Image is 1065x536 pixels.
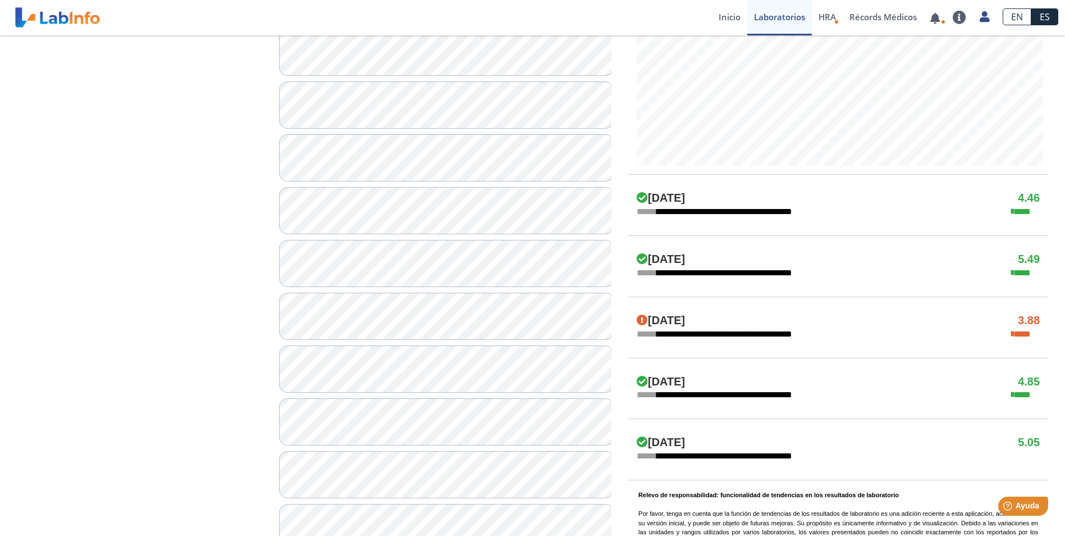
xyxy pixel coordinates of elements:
[637,375,685,389] h4: [DATE]
[637,314,685,328] h4: [DATE]
[637,192,685,205] h4: [DATE]
[1031,8,1058,25] a: ES
[1018,375,1040,389] h4: 4.85
[637,253,685,266] h4: [DATE]
[637,436,685,449] h4: [DATE]
[1018,253,1040,266] h4: 5.49
[1018,436,1040,449] h4: 5.05
[965,492,1053,524] iframe: Help widget launcher
[1018,192,1040,205] h4: 4.46
[1003,8,1031,25] a: EN
[638,492,899,498] b: Relevo de responsabilidad: funcionalidad de tendencias en los resultados de laboratorio
[819,11,836,22] span: HRA
[1018,314,1040,328] h4: 3.88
